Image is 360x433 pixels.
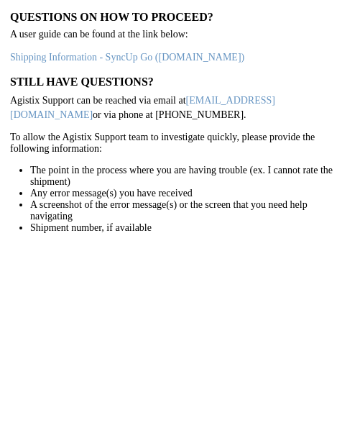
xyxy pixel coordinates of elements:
p: Agistix Support can be reached via email at or via phone at [PHONE_NUMBER]. [10,94,350,122]
a: [EMAIL_ADDRESS][DOMAIN_NAME] [10,95,275,120]
li: A screenshot of the error message(s) or the screen that you need help navigating [30,199,350,222]
li: Any error message(s) you have received [30,188,350,199]
p: A user guide can be found at the link below: [10,29,350,40]
a: Shipping Information - SyncUp Go ([DOMAIN_NAME]) [10,52,244,63]
li: The point in the process where you are having trouble (ex. I cannot rate the shipment) [30,165,350,188]
li: Shipment number, if available [30,222,350,234]
h3: Questions on how to proceed? [10,10,350,24]
h3: Still have questions? [10,75,350,88]
p: To allow the Agistix Support team to investigate quickly, please provide the following information: [10,132,350,155]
